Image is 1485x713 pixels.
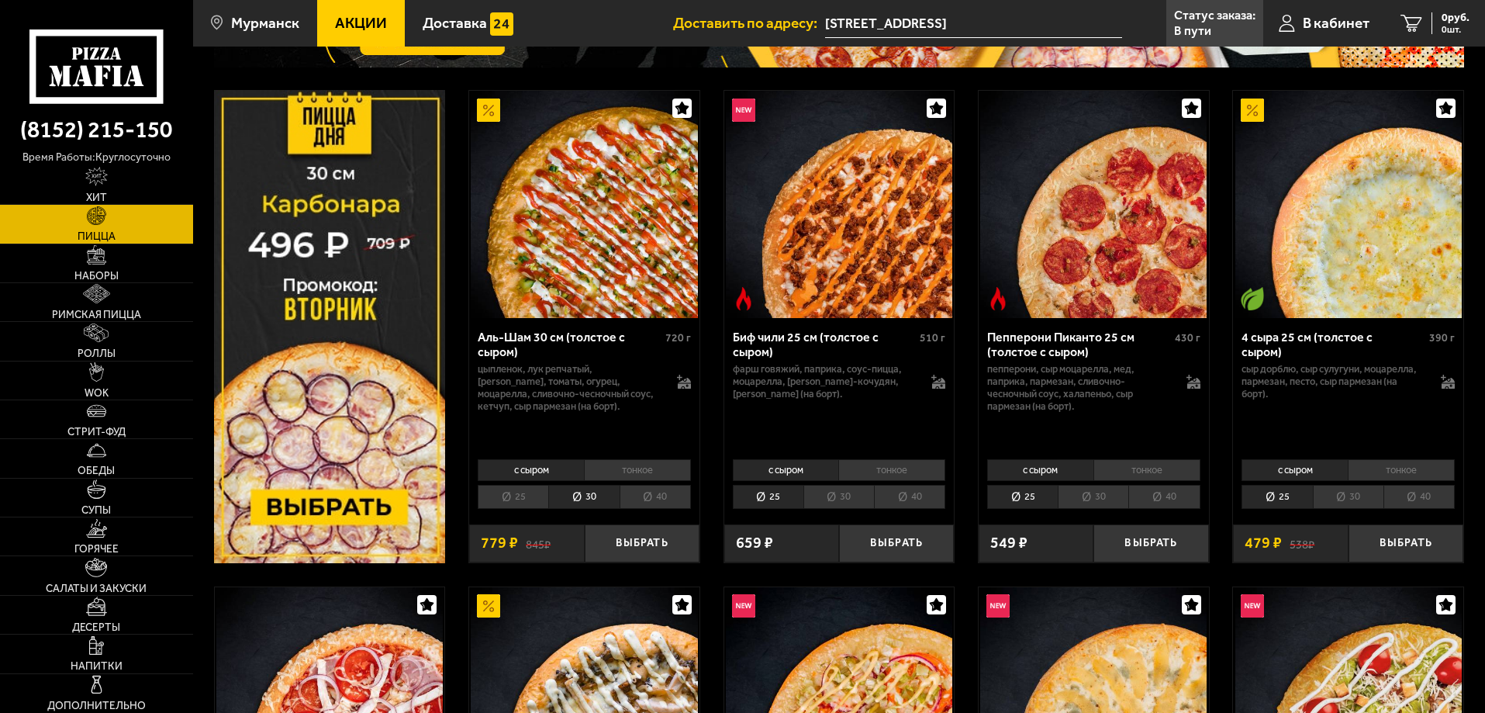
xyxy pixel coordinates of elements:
span: 659 ₽ [736,535,773,551]
li: 40 [1383,485,1455,509]
p: Статус заказа: [1174,9,1255,22]
span: WOK [85,388,109,399]
li: 25 [478,485,548,509]
p: фарш говяжий, паприка, соус-пицца, моцарелла, [PERSON_NAME]-кочудян, [PERSON_NAME] (на борт). [733,363,917,400]
li: тонкое [1093,459,1200,481]
button: Выбрать [585,524,699,562]
img: Острое блюдо [732,287,755,310]
span: 479 ₽ [1245,535,1282,551]
span: Наборы [74,271,119,282]
li: тонкое [584,459,691,481]
span: Римская пицца [52,310,141,320]
li: с сыром [733,459,839,481]
span: В кабинет [1303,16,1369,30]
span: Акции [335,16,387,30]
button: Выбрать [1093,524,1208,562]
span: Десерты [72,622,120,633]
span: 0 шт. [1442,25,1469,34]
li: с сыром [987,459,1093,481]
button: Выбрать [1349,524,1463,562]
span: Доставить по адресу: [673,16,825,30]
li: 30 [1313,485,1383,509]
div: Биф чили 25 см (толстое с сыром) [733,330,917,359]
img: Акционный [477,594,500,618]
a: АкционныйАль-Шам 30 см (толстое с сыром) [469,91,699,317]
input: Ваш адрес доставки [825,9,1122,38]
div: Аль-Шам 30 см (толстое с сыром) [478,330,661,359]
span: Россия, Мурманск, улица Володарского, 1 [825,9,1122,38]
li: с сыром [478,459,584,481]
s: 845 ₽ [526,535,551,551]
li: 40 [874,485,945,509]
li: 30 [548,485,619,509]
li: тонкое [838,459,945,481]
li: 30 [803,485,874,509]
img: Биф чили 25 см (толстое с сыром) [726,91,952,317]
img: Острое блюдо [986,287,1010,310]
div: Пепперони Пиканто 25 см (толстое с сыром) [987,330,1171,359]
li: 25 [1242,485,1312,509]
li: 25 [733,485,803,509]
span: Пицца [78,231,116,242]
p: сыр дорблю, сыр сулугуни, моцарелла, пармезан, песто, сыр пармезан (на борт). [1242,363,1425,400]
span: Стрит-фуд [67,427,126,438]
a: Острое блюдоПепперони Пиканто 25 см (толстое с сыром) [979,91,1209,317]
p: В пути [1174,25,1211,37]
img: Акционный [477,99,500,122]
a: АкционныйВегетарианское блюдо4 сыра 25 см (толстое с сыром) [1233,91,1463,317]
span: 0 руб. [1442,12,1469,23]
span: Доставка [423,16,487,30]
span: Напитки [71,661,123,672]
p: цыпленок, лук репчатый, [PERSON_NAME], томаты, огурец, моцарелла, сливочно-чесночный соус, кетчуп... [478,363,661,413]
span: 549 ₽ [990,535,1027,551]
s: 538 ₽ [1290,535,1314,551]
div: 4 сыра 25 см (толстое с сыром) [1242,330,1425,359]
span: 510 г [920,331,945,344]
img: 15daf4d41897b9f0e9f617042186c801.svg [490,12,513,36]
span: Салаты и закуски [46,583,147,594]
span: 390 г [1429,331,1455,344]
img: Новинка [986,594,1010,618]
img: Пепперони Пиканто 25 см (толстое с сыром) [980,91,1207,317]
span: 430 г [1175,331,1200,344]
li: тонкое [1348,459,1455,481]
a: НовинкаОстрое блюдоБиф чили 25 см (толстое с сыром) [724,91,955,317]
img: Новинка [1241,594,1264,618]
span: Обеды [78,466,115,476]
img: 4 сыра 25 см (толстое с сыром) [1235,91,1462,317]
button: Выбрать [839,524,954,562]
span: 720 г [665,331,691,344]
img: Вегетарианское блюдо [1241,287,1264,310]
span: Дополнительно [47,701,146,711]
li: 40 [1128,485,1200,509]
img: Новинка [732,99,755,122]
span: Хит [86,192,107,203]
img: Новинка [732,594,755,618]
li: 40 [620,485,691,509]
span: Мурманск [231,16,299,30]
span: 779 ₽ [481,535,518,551]
p: пепперони, сыр Моцарелла, мед, паприка, пармезан, сливочно-чесночный соус, халапеньо, сыр пармеза... [987,363,1171,413]
li: 30 [1058,485,1128,509]
img: Акционный [1241,99,1264,122]
li: 25 [987,485,1058,509]
span: Роллы [78,348,116,359]
span: Супы [81,505,111,516]
li: с сыром [1242,459,1348,481]
img: Аль-Шам 30 см (толстое с сыром) [471,91,697,317]
span: Горячее [74,544,119,555]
